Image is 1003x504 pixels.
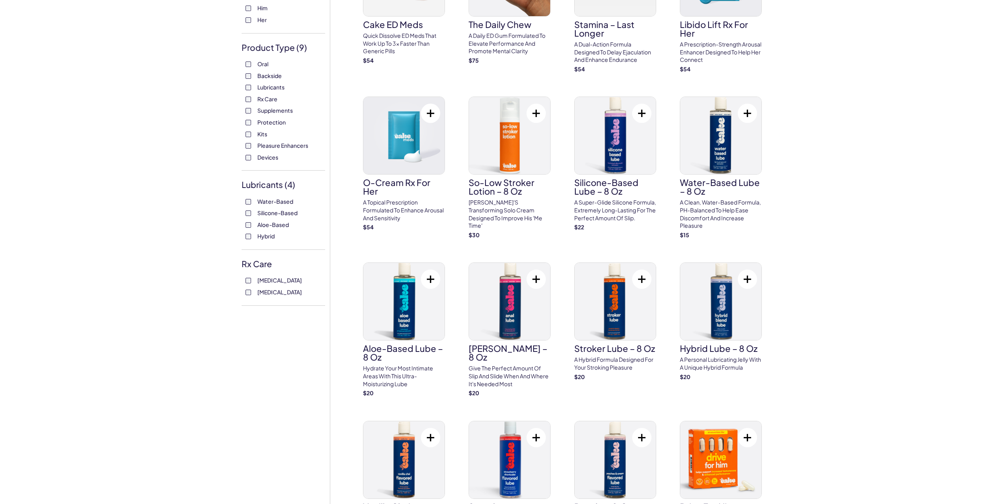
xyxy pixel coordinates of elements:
input: Lubricants [246,85,251,90]
h3: Silicone-Based Lube – 8 oz [574,178,656,195]
a: Anal Lube – 8 oz[PERSON_NAME] – 8 ozGive the perfect amount of slip and slide when and where it's... [469,262,551,397]
span: Rx Care [257,94,277,104]
h3: The Daily Chew [469,20,551,29]
input: Her [246,17,251,23]
a: Hybrid Lube – 8 ozHybrid Lube – 8 ozA personal lubricating jelly with a unique hybrid formula$20 [680,262,762,381]
strong: $ 54 [574,65,585,73]
input: Him [246,6,251,11]
span: Lubricants [257,82,285,92]
input: Aloe-Based [246,222,251,228]
strong: $ 54 [363,57,374,64]
img: Stroker Lube – 8 oz [575,263,656,340]
input: [MEDICAL_DATA] [246,290,251,295]
input: Backside [246,73,251,79]
a: Silicone-Based Lube – 8 ozSilicone-Based Lube – 8 ozA super-glide silicone formula, extremely lon... [574,97,656,231]
a: Aloe-Based Lube – 8 ozAloe-Based Lube – 8 ozHydrate your most intimate areas with this ultra-mois... [363,262,445,397]
img: Hybrid Lube – 8 oz [680,263,761,340]
h3: Cake ED Meds [363,20,445,29]
span: Oral [257,59,268,69]
span: Backside [257,71,282,81]
input: Supplements [246,108,251,113]
p: [PERSON_NAME]'s transforming solo cream designed to improve his 'me time' [469,199,551,229]
h3: [PERSON_NAME] – 8 oz [469,344,551,361]
span: Aloe-Based [257,219,289,230]
strong: $ 15 [680,231,689,238]
img: So-Low Stroker Lotion – 8 oz [469,97,550,174]
strong: $ 54 [680,65,690,73]
a: O-Cream Rx for HerO-Cream Rx for HerA topical prescription formulated to enhance arousal and sens... [363,97,445,231]
img: Silicone-Based Lube – 8 oz [575,97,656,174]
input: [MEDICAL_DATA] [246,278,251,283]
strong: $ 22 [574,223,584,231]
input: Water-Based [246,199,251,205]
span: [MEDICAL_DATA] [257,287,302,297]
img: O-Cream Rx for Her [363,97,445,174]
strong: $ 20 [363,389,374,396]
img: drive for him [680,421,761,498]
p: A dual-action formula designed to delay ejaculation and enhance endurance [574,41,656,64]
img: Aloe-Based Lube – 8 oz [363,263,445,340]
strong: $ 75 [469,57,479,64]
p: A Daily ED Gum Formulated To Elevate Performance And Promote Mental Clarity [469,32,551,55]
span: Hybrid [257,231,275,241]
p: Hydrate your most intimate areas with this ultra-moisturizing lube [363,365,445,388]
span: Her [257,15,267,25]
h3: Hybrid Lube – 8 oz [680,344,762,353]
strong: $ 30 [469,231,480,238]
span: Pleasure Enhancers [257,140,308,151]
input: Protection [246,120,251,125]
img: Peaches & Cream Flavored Lube – 8 oz [575,421,656,498]
span: Silicone-Based [257,208,298,218]
h3: Aloe-Based Lube – 8 oz [363,344,445,361]
h3: Stamina – Last Longer [574,20,656,37]
span: [MEDICAL_DATA] [257,275,302,285]
input: Devices [246,155,251,160]
img: Water-Based Lube – 8 oz [680,97,761,174]
strong: $ 20 [574,373,585,380]
input: Silicone-Based [246,210,251,216]
a: Water-Based Lube – 8 ozWater-Based Lube – 8 ozA clean, water-based formula, pH-balanced to help e... [680,97,762,239]
span: Kits [257,129,267,139]
h3: So-Low Stroker Lotion – 8 oz [469,178,551,195]
p: A personal lubricating jelly with a unique hybrid formula [680,356,762,371]
span: Devices [257,152,278,162]
h3: Water-Based Lube – 8 oz [680,178,762,195]
strong: $ 20 [680,373,690,380]
span: Water-Based [257,196,293,206]
p: Quick dissolve ED Meds that work up to 3x faster than generic pills [363,32,445,55]
p: A clean, water-based formula, pH-balanced to help ease discomfort and increase pleasure [680,199,762,229]
p: Give the perfect amount of slip and slide when and where it's needed most [469,365,551,388]
strong: $ 54 [363,223,374,231]
input: Kits [246,132,251,137]
input: Pleasure Enhancers [246,143,251,149]
p: A prescription-strength arousal enhancer designed to help her connect [680,41,762,64]
strong: $ 20 [469,389,479,396]
h3: Stroker Lube – 8 oz [574,344,656,353]
span: Supplements [257,105,293,115]
input: Oral [246,61,251,67]
p: A super-glide silicone formula, extremely long-lasting for the perfect amount of slip. [574,199,656,222]
img: Strawberry Shortcake Flavored Lube – 8 oz [469,421,550,498]
input: Rx Care [246,97,251,102]
h3: Libido Lift Rx For Her [680,20,762,37]
img: Anal Lube – 8 oz [469,263,550,340]
a: Stroker Lube – 8 ozStroker Lube – 8 ozA hybrid formula designed for your stroking pleasure$20 [574,262,656,381]
a: So-Low Stroker Lotion – 8 ozSo-Low Stroker Lotion – 8 oz[PERSON_NAME]'s transforming solo cream d... [469,97,551,239]
h3: O-Cream Rx for Her [363,178,445,195]
input: Hybrid [246,234,251,239]
p: A topical prescription formulated to enhance arousal and sensitivity [363,199,445,222]
p: A hybrid formula designed for your stroking pleasure [574,356,656,371]
span: Protection [257,117,286,127]
span: Him [257,3,268,13]
img: Vanilla Chai Flavored Lube – 8 oz [363,421,445,498]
